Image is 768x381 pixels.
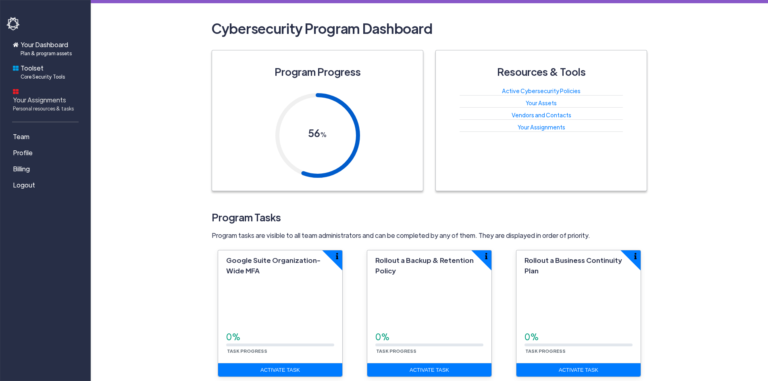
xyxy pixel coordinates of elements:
[6,17,21,31] img: havoc-shield-logo-white.png
[375,256,474,275] span: Rollout a Backup & Retention Policy
[21,63,65,80] span: Toolset
[13,180,35,190] span: Logout
[6,177,87,193] a: Logout
[524,348,566,354] small: Task Progress
[502,87,581,94] a: Active Cybersecurity Policies
[21,40,72,57] span: Your Dashboard
[21,50,72,57] span: Plan & program assets
[375,348,417,354] small: Task Progress
[226,348,268,354] small: Task Progress
[226,256,321,275] span: Google Suite Organization-Wide MFA
[634,253,637,259] img: info-icon.svg
[336,253,338,259] img: info-icon.svg
[218,363,342,377] a: Activate Task
[6,161,87,177] a: Billing
[6,83,87,115] a: Your AssignmentsPersonal resources & tasks
[367,363,491,377] a: Activate Task
[275,62,361,82] h3: Program Progress
[212,231,647,240] p: Program tasks are visible to all team administrators and can be completed by any of them. They ar...
[6,145,87,161] a: Profile
[13,105,74,112] span: Personal resources & tasks
[308,123,327,145] h3: 56
[13,164,30,174] span: Billing
[526,99,557,106] a: Your Assets
[518,123,565,131] a: Your Assignments
[13,89,19,94] img: dashboard-icon.svg
[6,37,87,60] a: Your DashboardPlan & program assets
[6,60,87,83] a: ToolsetCore Security Tools
[13,148,33,158] span: Profile
[524,331,633,344] div: 0%
[226,331,334,344] div: 0%
[13,132,29,142] span: Team
[485,253,487,259] img: info-icon.svg
[212,207,647,227] h3: Program Tasks
[6,129,87,145] a: Team
[21,73,65,80] span: Core Security Tools
[13,42,19,48] img: home-icon.svg
[13,65,19,71] img: foundations-icon.svg
[516,363,641,377] a: Activate Task
[320,130,327,139] span: %
[375,331,483,344] div: 0%
[512,111,571,119] a: Vendors and Contacts
[212,16,647,40] h2: Cybersecurity Program Dashboard
[13,95,74,112] span: Your Assignments
[524,256,622,275] span: Rollout a Business Continuity Plan
[497,62,586,82] h3: Resources & Tools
